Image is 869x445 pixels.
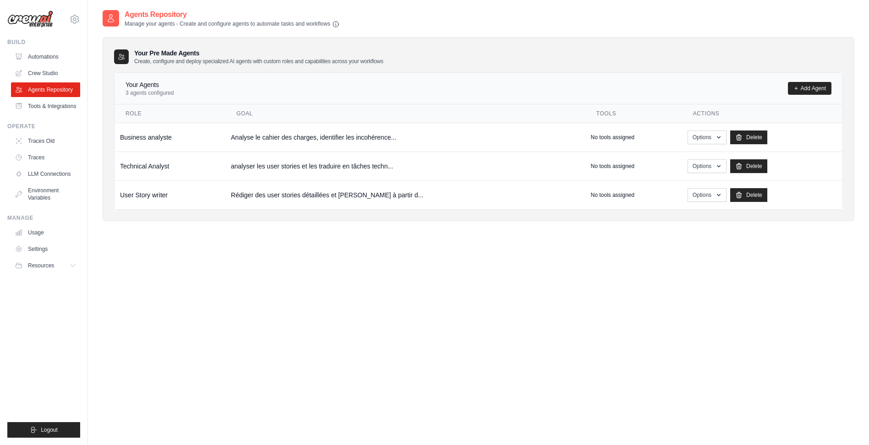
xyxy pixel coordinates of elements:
button: Options [688,130,727,144]
a: LLM Connections [11,167,80,181]
div: Operate [7,123,80,130]
a: Delete [730,130,767,144]
h2: Agents Repository [125,9,339,20]
td: analyser les user stories et les traduire en tâches techn... [225,152,585,180]
span: Resources [28,262,54,269]
th: Role [115,104,225,123]
p: No tools assigned [591,134,634,141]
h4: Your Agents [126,80,174,89]
a: Traces Old [11,134,80,148]
a: Usage [11,225,80,240]
a: Traces [11,150,80,165]
a: Crew Studio [11,66,80,81]
button: Options [688,188,727,202]
button: Logout [7,422,80,438]
a: Tools & Integrations [11,99,80,114]
td: User Story writer [115,180,225,209]
img: Logo [7,11,53,28]
span: Logout [41,426,58,434]
td: Analyse le cahier des charges, identifier les incohérence... [225,123,585,152]
a: Delete [730,159,767,173]
a: Agents Repository [11,82,80,97]
td: Rédiger des user stories détaillées et [PERSON_NAME] à partir d... [225,180,585,209]
h3: Your Pre Made Agents [134,49,383,65]
button: Resources [11,258,80,273]
th: Actions [682,104,842,123]
a: Environment Variables [11,183,80,205]
td: Business analyste [115,123,225,152]
td: Technical Analyst [115,152,225,180]
a: Delete [730,188,767,202]
p: 3 agents configured [126,89,174,97]
th: Tools [585,104,682,123]
p: Create, configure and deploy specialized AI agents with custom roles and capabilities across your... [134,58,383,65]
p: No tools assigned [591,163,634,170]
p: Manage your agents - Create and configure agents to automate tasks and workflows [125,20,339,28]
a: Add Agent [788,82,831,95]
p: No tools assigned [591,191,634,199]
a: Automations [11,49,80,64]
a: Settings [11,242,80,256]
div: Build [7,38,80,46]
th: Goal [225,104,585,123]
button: Options [688,159,727,173]
div: Manage [7,214,80,222]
